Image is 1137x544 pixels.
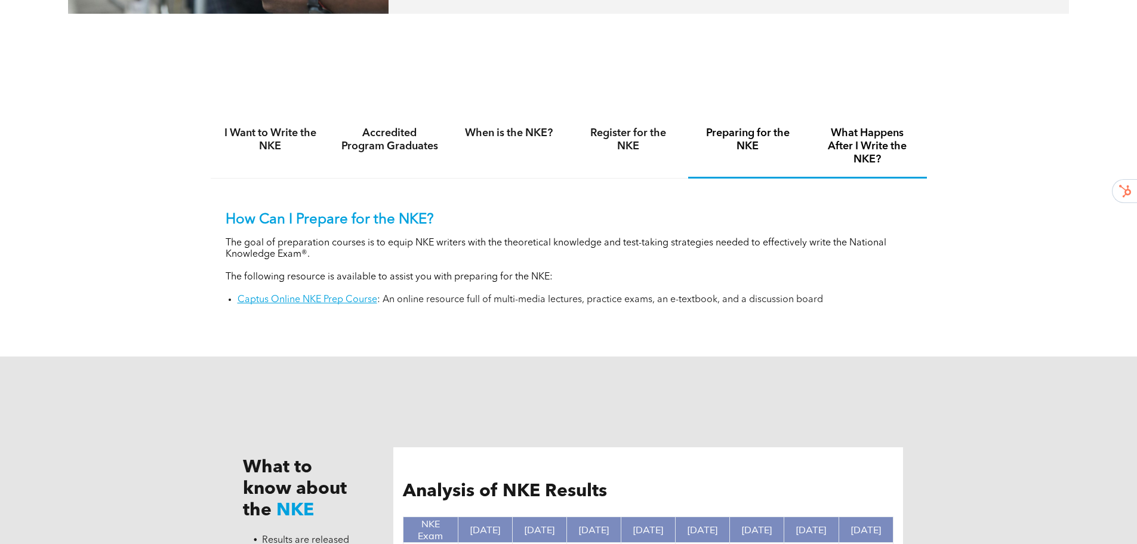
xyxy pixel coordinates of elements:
th: [DATE] [621,517,675,543]
th: [DATE] [512,517,566,543]
th: [DATE] [676,517,730,543]
span: Analysis of NKE Results [403,482,607,500]
h4: When is the NKE? [460,127,558,140]
th: NKE Exam [403,517,458,543]
span: What to know about the [243,459,347,520]
h4: Register for the NKE [580,127,677,153]
li: : An online resource full of multi-media lectures, practice exams, an e-textbook, and a discussio... [238,294,912,306]
th: [DATE] [784,517,839,543]
h4: Accredited Program Graduates [341,127,439,153]
p: How Can I Prepare for the NKE? [226,211,912,229]
h4: What Happens After I Write the NKE? [818,127,916,166]
h4: I Want to Write the NKE [221,127,319,153]
h4: Preparing for the NKE [699,127,797,153]
th: [DATE] [839,517,893,543]
p: The following resource is available to assist you with preparing for the NKE: [226,272,912,283]
th: [DATE] [566,517,621,543]
th: [DATE] [730,517,784,543]
th: [DATE] [458,517,512,543]
p: The goal of preparation courses is to equip NKE writers with the theoretical knowledge and test-t... [226,238,912,260]
a: Captus Online NKE Prep Course [238,295,377,305]
span: NKE [276,502,314,520]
